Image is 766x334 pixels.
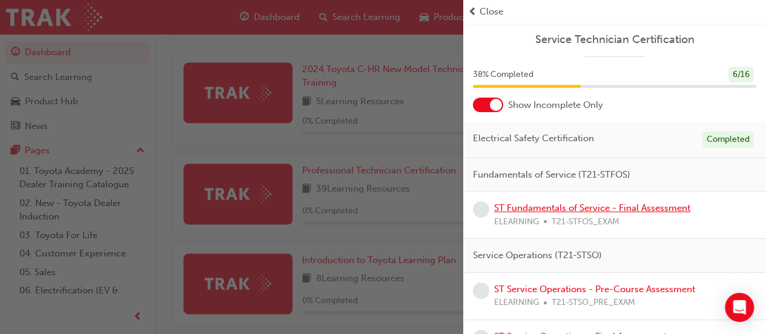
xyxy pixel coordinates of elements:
[480,5,503,19] span: Close
[702,132,754,148] div: Completed
[552,215,619,229] span: T21-STFOS_EXAM
[473,249,602,262] span: Service Operations (T21-STSO)
[494,284,695,295] a: ST Service Operations - Pre-Course Assessment
[473,282,489,299] span: learningRecordVerb_NONE-icon
[494,296,539,310] span: ELEARNING
[473,132,594,145] span: Electrical Safety Certification
[468,5,761,19] button: prev-iconClose
[468,5,477,19] span: prev-icon
[725,293,754,322] div: Open Intercom Messenger
[473,201,489,218] span: learningRecordVerb_NONE-icon
[473,68,533,82] span: 38 % Completed
[473,168,630,182] span: Fundamentals of Service (T21-STFOS)
[473,33,756,47] a: Service Technician Certification
[728,67,754,83] div: 6 / 16
[508,98,603,112] span: Show Incomplete Only
[552,296,635,310] span: T21-STSO_PRE_EXAM
[494,202,690,213] a: ST Fundamentals of Service - Final Assessment
[494,215,539,229] span: ELEARNING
